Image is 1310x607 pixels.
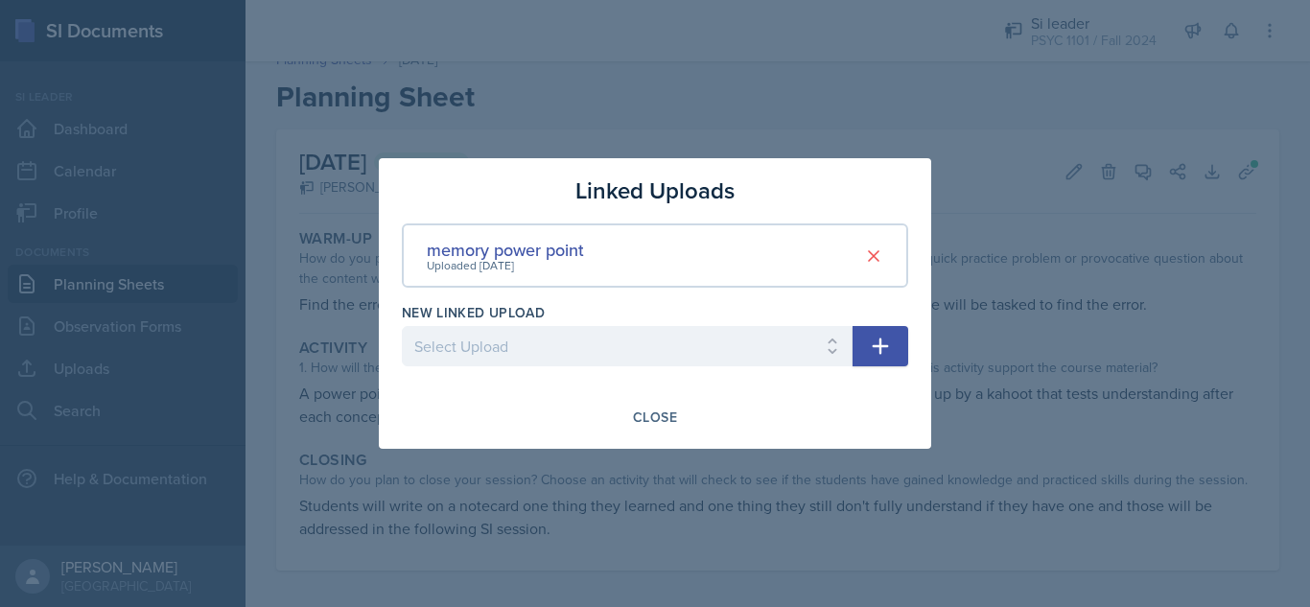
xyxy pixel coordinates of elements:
[427,257,584,274] div: Uploaded [DATE]
[620,401,690,433] button: Close
[633,409,677,425] div: Close
[575,174,735,208] h3: Linked Uploads
[402,303,545,322] label: New Linked Upload
[427,237,584,263] div: memory power point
